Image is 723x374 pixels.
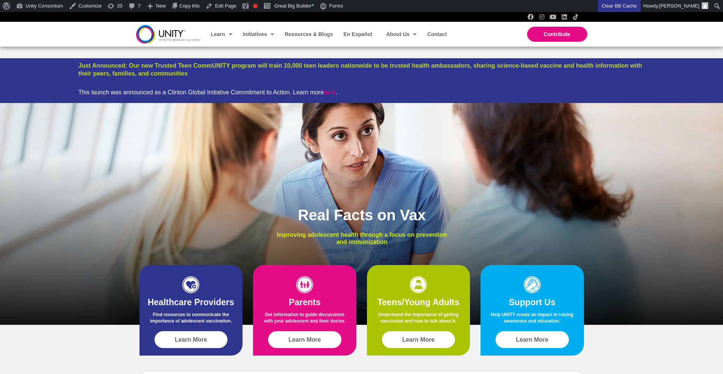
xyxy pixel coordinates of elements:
[288,336,321,343] span: Learn More
[175,336,207,343] span: Learn More
[78,89,644,96] div: This launch was announced as a Clinton Global Initiative Commitment to Action. Learn more .
[561,14,567,20] a: LinkedIn
[402,336,435,343] span: Learn More
[427,31,447,37] span: Contact
[488,312,576,328] p: Help UNITY create an impact in raising awareness and education.
[539,14,545,20] a: Instagram
[382,331,455,348] a: Learn More
[374,297,463,308] h2: Teens/Young Adults
[496,331,569,348] a: Learn More
[550,14,556,20] a: YouTube
[147,312,235,328] p: Find resources to communicate the importance of adolescent vaccination.
[261,312,349,328] p: Get information to guide discussions with your adolescent and their doctor.
[527,14,534,20] a: Facebook
[211,29,232,40] span: Learn
[271,231,453,245] p: Improving adolescent health through a focus on prevention and immunization
[243,29,274,40] span: Initiatives
[281,26,336,43] a: Resources & Blogs
[488,297,576,308] h2: Support Us
[268,331,341,348] a: Learn More
[285,31,333,37] span: Resources & Blogs
[516,336,548,343] span: Learn More
[136,25,201,43] img: unity-logo-dark
[382,26,420,43] a: About Us
[527,27,587,42] a: Contribute
[340,26,375,43] a: En Español
[261,297,349,308] h2: Parents
[374,312,463,328] p: Understand the importance of getting vaccinated and how to talk about it.
[311,2,314,9] span: •
[386,29,417,40] span: About Us
[182,276,199,293] img: icon-HCP-1
[296,276,313,293] img: icon-parents-1
[78,62,642,77] a: Just Announced: Our new Trusted Teen CommUNITY program will train 10,000 teen leaders nationwide ...
[524,276,541,293] img: icon-support-1
[253,4,258,8] div: Focus keyphrase not set
[659,3,699,9] span: [PERSON_NAME]
[298,207,426,223] span: Real Facts on Vax
[344,31,372,37] span: En Español
[573,14,579,20] a: TikTok
[155,331,228,348] a: Learn More
[410,276,427,293] img: icon-teens-1
[324,89,336,95] a: here
[423,26,450,43] a: Contact
[544,31,570,37] span: Contribute
[147,297,235,308] h2: Healthcare Providers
